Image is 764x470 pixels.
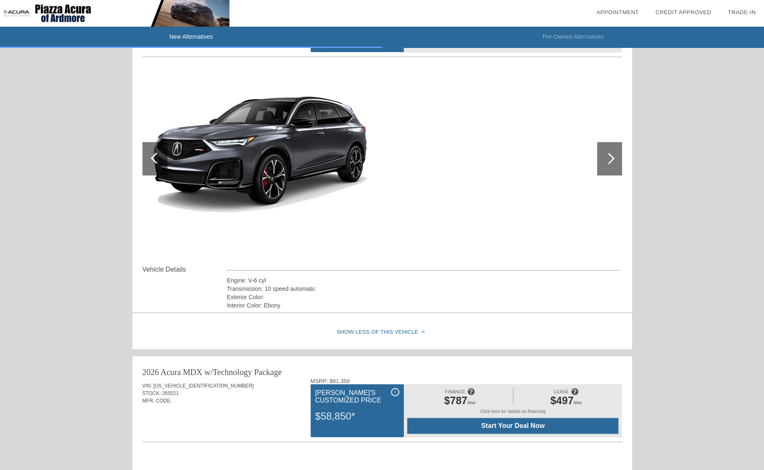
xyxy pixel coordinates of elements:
[728,9,756,15] a: Trade-In
[142,70,378,247] img: Liquid%20Carbon%20Metallic-GR-118%2C119%2C121-640-en_US.jpg
[596,9,639,15] a: Appointment
[518,395,614,409] div: /mo
[204,366,282,378] div: w/Technology Package
[554,389,568,394] span: LEASE
[142,265,227,275] div: Vehicle Details
[550,395,574,406] span: $497
[315,405,399,427] div: $58,850*
[411,395,508,409] div: /mo
[153,383,254,389] span: [US_VEHICLE_IDENTIFICATION_NUMBER]
[445,389,465,394] span: FINANCE
[142,417,622,430] div: Quoted on [DATE] 5:56:16 PM
[162,390,179,396] span: 265021
[132,316,632,349] div: Show Less of this Vehicle
[227,293,620,301] div: Exterior Color:
[311,378,622,384] div: MSRP: $61,350
[142,398,172,404] span: MFR. CODE:
[142,383,152,389] span: VIN:
[227,285,620,293] div: Transmission: 10 speed automatic
[407,409,618,418] div: Click here for details on financing
[142,390,161,396] span: STOCK:
[391,388,399,396] div: i
[418,422,608,430] span: Start Your Deal Now
[444,395,468,406] span: $787
[315,388,399,405] div: [PERSON_NAME]'s Customized Price
[227,276,620,285] div: Engine: V-6 cyl
[142,366,202,378] div: 2026 Acura MDX
[655,9,711,15] a: Credit Approved
[227,301,620,310] div: Interior Color: Ebony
